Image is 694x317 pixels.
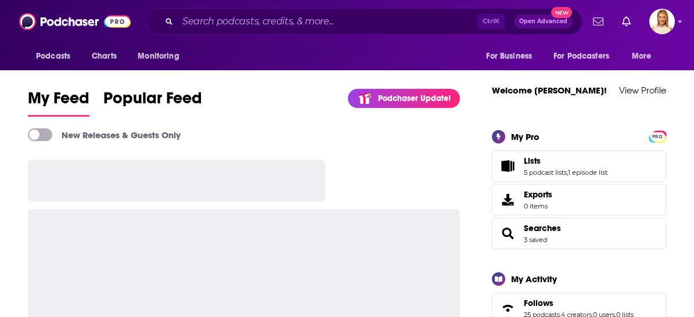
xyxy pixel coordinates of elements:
[477,14,505,29] span: Ctrl K
[28,88,89,117] a: My Feed
[28,128,181,141] a: New Releases & Guests Only
[568,168,607,176] a: 1 episode list
[649,9,675,34] img: User Profile
[553,48,609,64] span: For Podcasters
[103,88,202,115] span: Popular Feed
[84,45,124,67] a: Charts
[28,88,89,115] span: My Feed
[524,156,607,166] a: Lists
[524,298,634,308] a: Follows
[496,225,519,242] a: Searches
[619,85,666,96] a: View Profile
[486,48,532,64] span: For Business
[567,168,568,176] span: ,
[478,45,546,67] button: open menu
[524,189,552,200] span: Exports
[511,273,557,284] div: My Activity
[103,88,202,117] a: Popular Feed
[511,131,540,142] div: My Pro
[546,45,626,67] button: open menu
[519,19,567,24] span: Open Advanced
[492,150,666,182] span: Lists
[551,7,572,18] span: New
[624,45,666,67] button: open menu
[92,48,117,64] span: Charts
[524,236,547,244] a: 3 saved
[138,48,179,64] span: Monitoring
[496,192,519,208] span: Exports
[19,10,131,33] img: Podchaser - Follow, Share and Rate Podcasts
[524,202,552,210] span: 0 items
[632,48,652,64] span: More
[28,45,85,67] button: open menu
[650,131,664,140] a: PRO
[492,85,607,96] a: Welcome [PERSON_NAME]!
[378,93,451,103] p: Podchaser Update!
[524,156,541,166] span: Lists
[514,15,573,28] button: Open AdvancedNew
[496,300,519,316] a: Follows
[649,9,675,34] span: Logged in as leannebush
[36,48,70,64] span: Podcasts
[178,12,477,31] input: Search podcasts, credits, & more...
[617,12,635,31] a: Show notifications dropdown
[146,8,582,35] div: Search podcasts, credits, & more...
[524,298,553,308] span: Follows
[588,12,608,31] a: Show notifications dropdown
[130,45,194,67] button: open menu
[524,223,561,233] a: Searches
[492,184,666,215] a: Exports
[649,9,675,34] button: Show profile menu
[524,168,567,176] a: 5 podcast lists
[492,218,666,249] span: Searches
[496,158,519,174] a: Lists
[650,132,664,141] span: PRO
